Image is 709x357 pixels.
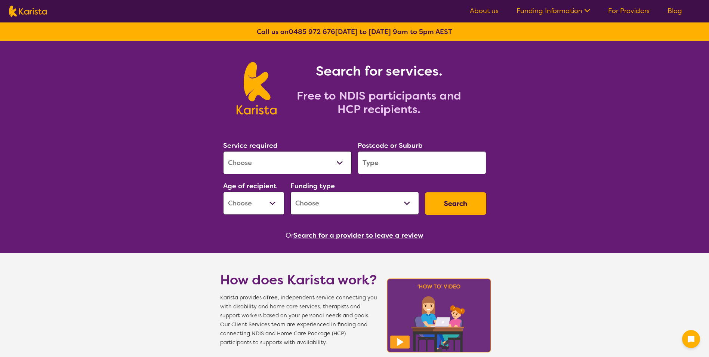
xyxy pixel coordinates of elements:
a: 0485 972 676 [289,27,335,36]
label: Postcode or Suburb [358,141,423,150]
img: Karista logo [237,62,277,115]
a: About us [470,6,499,15]
label: Age of recipient [223,181,277,190]
label: Funding type [290,181,335,190]
img: Karista logo [9,6,47,17]
b: Call us on [DATE] to [DATE] 9am to 5pm AEST [257,27,452,36]
img: Karista video [385,276,494,355]
label: Service required [223,141,278,150]
h1: How does Karista work? [220,271,377,289]
a: Funding Information [517,6,590,15]
button: Search for a provider to leave a review [293,230,423,241]
span: Karista provides a , independent service connecting you with disability and home care services, t... [220,293,377,347]
h2: Free to NDIS participants and HCP recipients. [286,89,472,116]
h1: Search for services. [286,62,472,80]
input: Type [358,151,486,174]
a: Blog [668,6,682,15]
a: For Providers [608,6,650,15]
span: Or [286,230,293,241]
button: Search [425,192,486,215]
b: free [266,294,278,301]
